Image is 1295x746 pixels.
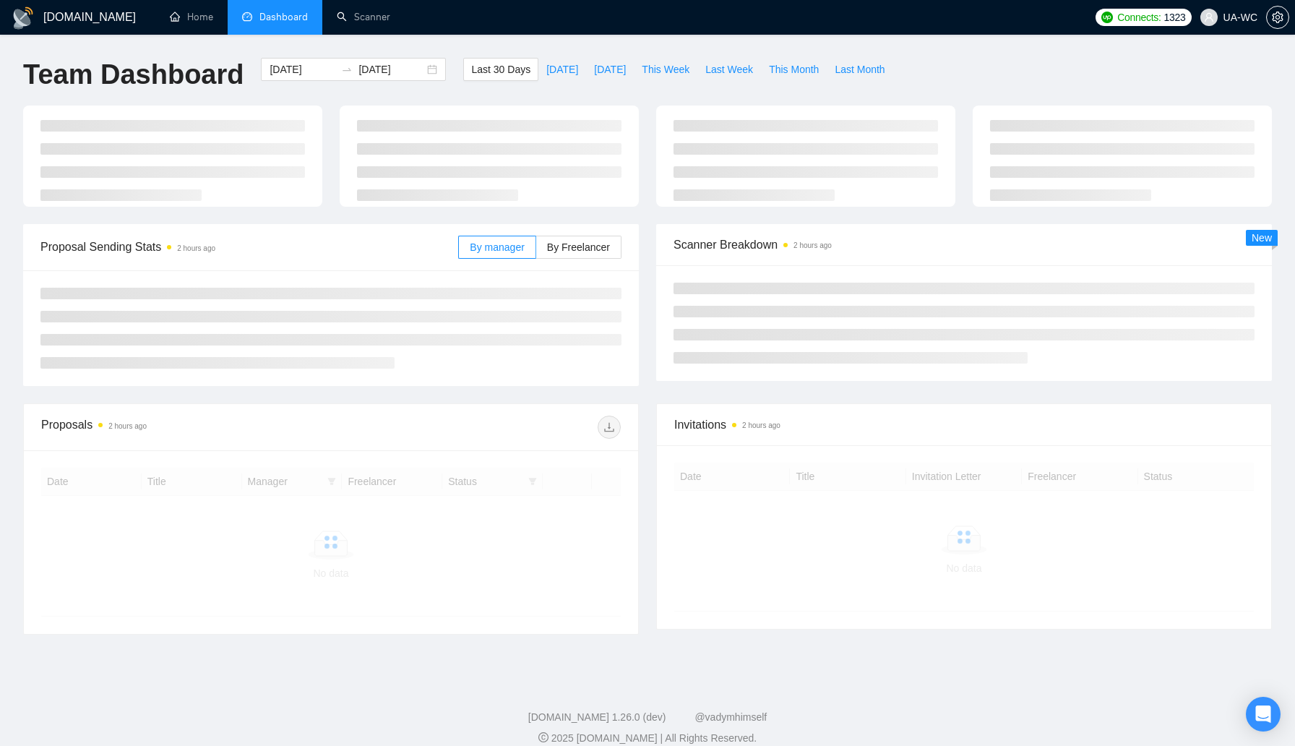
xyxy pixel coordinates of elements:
[471,61,530,77] span: Last 30 Days
[40,238,458,256] span: Proposal Sending Stats
[538,732,548,742] span: copyright
[634,58,697,81] button: This Week
[337,11,390,23] a: searchScanner
[538,58,586,81] button: [DATE]
[1246,697,1281,732] div: Open Intercom Messenger
[594,61,626,77] span: [DATE]
[769,61,819,77] span: This Month
[1267,12,1288,23] span: setting
[1266,6,1289,29] button: setting
[341,64,353,75] span: to
[270,61,335,77] input: Start date
[12,731,1283,746] div: 2025 [DOMAIN_NAME] | All Rights Reserved.
[341,64,353,75] span: swap-right
[1117,9,1161,25] span: Connects:
[697,58,761,81] button: Last Week
[177,244,215,252] time: 2 hours ago
[761,58,827,81] button: This Month
[1101,12,1113,23] img: upwork-logo.png
[835,61,885,77] span: Last Month
[259,11,308,23] span: Dashboard
[170,11,213,23] a: homeHome
[242,12,252,22] span: dashboard
[41,416,331,439] div: Proposals
[547,241,610,253] span: By Freelancer
[1252,232,1272,244] span: New
[827,58,892,81] button: Last Month
[642,61,689,77] span: This Week
[1164,9,1186,25] span: 1323
[674,416,1254,434] span: Invitations
[1204,12,1214,22] span: user
[586,58,634,81] button: [DATE]
[546,61,578,77] span: [DATE]
[358,61,424,77] input: End date
[23,58,244,92] h1: Team Dashboard
[470,241,524,253] span: By manager
[1266,12,1289,23] a: setting
[674,236,1255,254] span: Scanner Breakdown
[528,711,666,723] a: [DOMAIN_NAME] 1.26.0 (dev)
[12,7,35,30] img: logo
[705,61,753,77] span: Last Week
[108,422,147,430] time: 2 hours ago
[694,711,767,723] a: @vadymhimself
[463,58,538,81] button: Last 30 Days
[742,421,780,429] time: 2 hours ago
[793,241,832,249] time: 2 hours ago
